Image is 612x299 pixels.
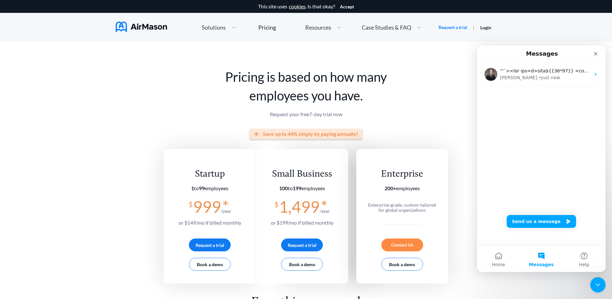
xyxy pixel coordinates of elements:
[365,185,439,191] section: employees
[381,258,423,271] button: Book a demo
[271,185,333,191] section: employees
[193,197,221,216] span: 999
[365,168,439,180] div: Enterprise
[189,238,231,251] button: Request a trial
[289,4,306,9] a: cookies
[293,185,301,191] b: 199
[340,4,354,9] button: Accept cookies
[368,202,436,213] span: Enterprise-grade, custom-tailored for global organizations
[385,185,396,191] b: 200+
[439,24,467,31] a: Request a trial
[263,131,358,137] span: Save up to 44% simply by paying annually!
[179,220,241,226] span: or $ 149 /mo if billed monthly
[381,238,423,251] div: Contact Us
[202,24,226,30] span: Solutions
[274,198,279,208] span: $
[189,198,193,208] span: $
[258,24,276,30] div: Pricing
[477,45,606,272] iframe: Intercom live chat
[279,185,301,191] span: to
[305,24,331,30] span: Resources
[116,22,167,32] img: AirMason Logo
[199,185,205,191] b: 99
[590,277,606,293] iframe: Intercom live chat
[164,111,448,117] p: Request your free 7 -day trial now
[179,168,241,180] div: Startup
[362,24,411,30] span: Case Studies & FAQ
[164,68,448,105] h1: Pricing is based on how many employees you have.
[191,185,205,191] span: to
[258,22,276,33] a: Pricing
[271,220,333,226] span: or $ 199 /mo if billed monthly
[279,185,288,191] b: 100
[281,258,323,271] button: Book a demo
[279,197,320,216] span: 1,499
[179,185,241,191] section: employees
[271,168,333,180] div: Small Business
[473,24,475,30] span: |
[189,258,231,271] button: Book a demo
[191,185,194,191] b: 1
[281,238,323,251] button: Request a trial
[480,25,491,30] a: Login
